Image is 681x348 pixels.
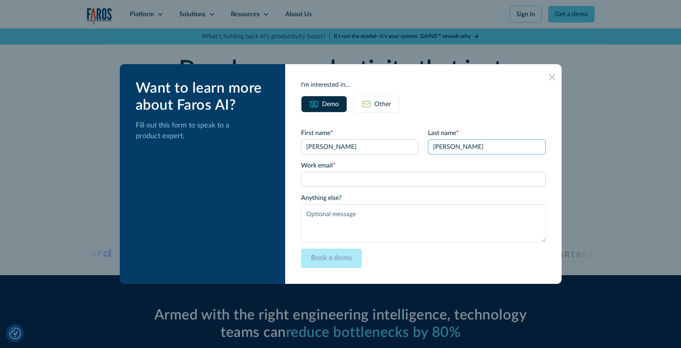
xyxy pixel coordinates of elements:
label: First name [301,128,418,138]
label: Work email [301,161,545,170]
div: Other [374,99,391,109]
div: Want to learn more about Faros AI? [136,80,273,114]
div: I'm interested in... [301,80,545,89]
label: Last name [428,128,545,138]
form: Email Form [301,128,545,268]
div: Demo [322,99,339,109]
label: Anything else? [301,193,545,203]
input: Book a demo [301,249,362,268]
p: Fill out this form to speak to a product expert. [136,120,273,142]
